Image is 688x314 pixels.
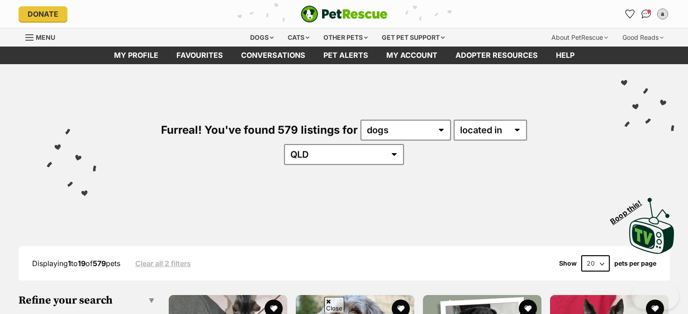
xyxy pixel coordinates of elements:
img: chat-41dd97257d64d25036548639549fe6c8038ab92f7586957e7f3b1b290dea8141.svg [641,9,651,19]
button: My account [655,7,670,21]
h3: Refine your search [19,294,154,307]
a: Conversations [639,7,654,21]
a: Boop this! [629,190,674,256]
strong: 19 [78,259,85,268]
span: Boop this! [609,193,650,225]
ul: Account quick links [623,7,670,21]
label: pets per page [614,260,656,267]
div: Good Reads [616,28,670,47]
div: Other pets [317,28,374,47]
a: conversations [232,47,314,64]
div: About PetRescue [545,28,614,47]
img: logo-e224e6f780fb5917bec1dbf3a21bbac754714ae5b6737aabdf751b685950b380.svg [301,5,388,23]
a: Clear all 2 filters [135,259,191,267]
div: Dogs [244,28,280,47]
a: Favourites [623,7,637,21]
a: Donate [19,6,67,22]
img: PetRescue TV logo [629,198,674,254]
a: PetRescue [301,5,388,23]
a: Favourites [167,47,232,64]
a: My profile [105,47,167,64]
div: Cats [281,28,316,47]
a: Menu [25,28,62,45]
span: Show [559,260,577,267]
span: Displaying to of pets [32,259,120,268]
iframe: Help Scout Beacon - Open [631,282,679,309]
div: Get pet support [375,28,451,47]
span: Close [324,297,344,313]
a: Adopter resources [446,47,547,64]
strong: 1 [68,259,71,268]
span: Furreal! You've found 579 listings for [161,123,358,136]
a: My account [377,47,446,64]
strong: 579 [93,259,106,268]
span: Menu [36,33,55,41]
div: a [658,9,667,19]
a: Pet alerts [314,47,377,64]
a: Help [547,47,584,64]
